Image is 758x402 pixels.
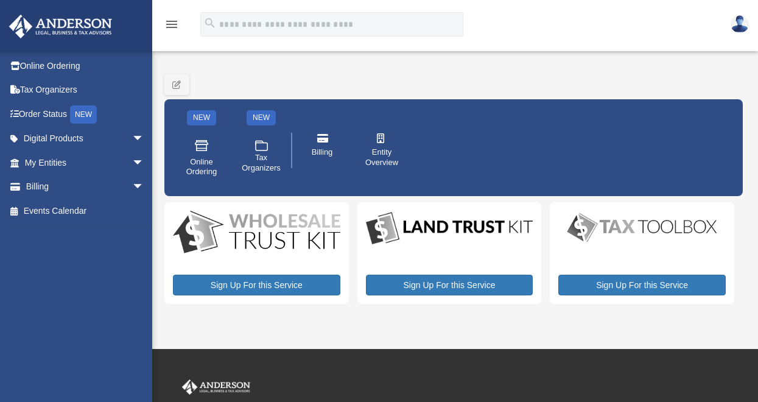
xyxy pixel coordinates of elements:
[70,105,97,124] div: NEW
[9,54,163,78] a: Online Ordering
[164,17,179,32] i: menu
[558,275,726,295] a: Sign Up For this Service
[356,125,407,176] a: Entity Overview
[236,130,287,186] a: Tax Organizers
[180,379,253,395] img: Anderson Advisors Platinum Portal
[164,21,179,32] a: menu
[366,211,533,247] img: LandTrust_lgo-1.jpg
[173,211,340,255] img: WS-Trust-Kit-lgo-1.jpg
[9,175,163,199] a: Billingarrow_drop_down
[558,211,726,244] img: taxtoolbox_new-1.webp
[9,78,163,102] a: Tax Organizers
[242,153,281,174] span: Tax Organizers
[132,175,156,200] span: arrow_drop_down
[9,199,163,223] a: Events Calendar
[366,275,533,295] a: Sign Up For this Service
[9,102,163,127] a: Order StatusNEW
[203,16,217,30] i: search
[247,110,276,125] div: NEW
[132,127,156,152] span: arrow_drop_down
[731,15,749,33] img: User Pic
[187,110,216,125] div: NEW
[173,275,340,295] a: Sign Up For this Service
[9,150,163,175] a: My Entitiesarrow_drop_down
[9,127,156,151] a: Digital Productsarrow_drop_down
[5,15,116,38] img: Anderson Advisors Platinum Portal
[184,157,219,178] span: Online Ordering
[176,130,227,186] a: Online Ordering
[365,147,399,168] span: Entity Overview
[297,125,348,176] a: Billing
[312,147,333,158] span: Billing
[132,150,156,175] span: arrow_drop_down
